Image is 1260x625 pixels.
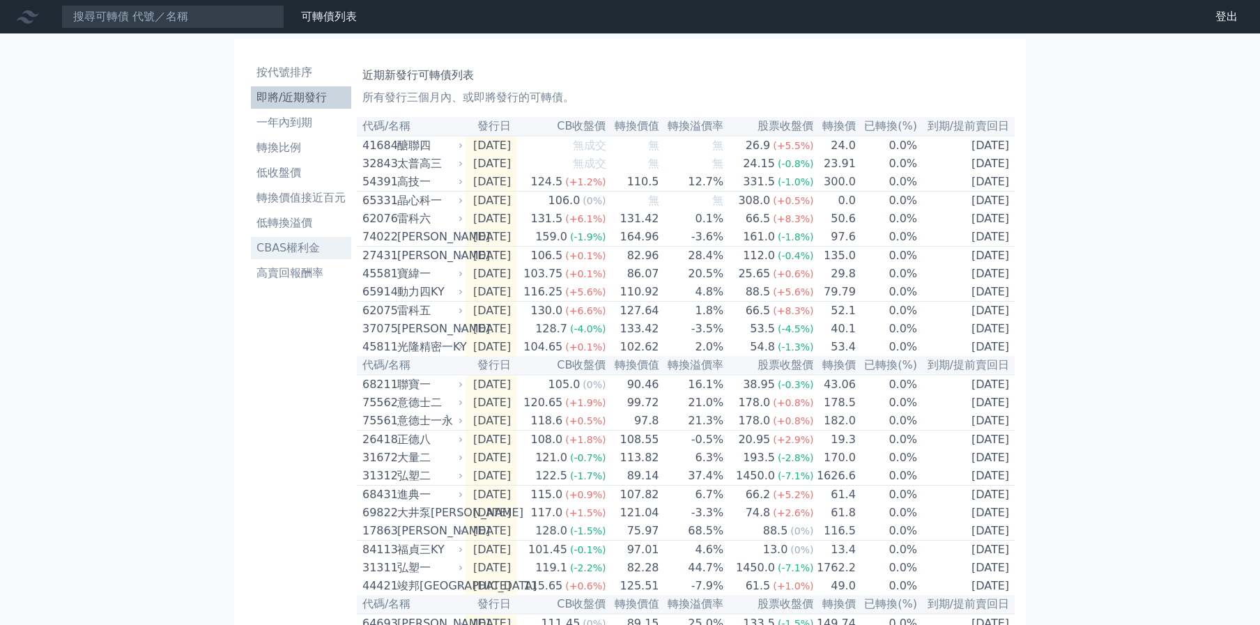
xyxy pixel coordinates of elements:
td: [DATE] [918,449,1015,467]
td: 300.0 [814,173,856,192]
span: (-1.5%) [570,525,606,537]
span: (+0.5%) [773,195,813,206]
div: 75562 [362,394,394,411]
td: 40.1 [814,320,856,338]
td: 97.01 [607,541,660,560]
td: 0.0% [856,136,918,155]
div: 31312 [362,468,394,484]
div: 38.95 [740,376,778,393]
td: [DATE] [466,155,516,173]
th: 轉換價 [814,117,856,136]
div: 88.5 [743,284,774,300]
span: (-7.1%) [778,470,814,481]
td: 0.0 [814,192,856,210]
div: 121.0 [532,449,570,466]
span: (+5.6%) [565,286,606,298]
a: 一年內到期 [251,111,351,134]
th: 轉換溢價率 [660,117,725,136]
span: (-1.9%) [570,231,606,242]
span: (+1.8%) [565,434,606,445]
td: 37.4% [660,467,725,486]
div: 27431 [362,247,394,264]
span: (-1.0%) [778,176,814,187]
td: 89.14 [607,467,660,486]
div: 正德八 [397,431,460,448]
h1: 近期新發行可轉債列表 [362,67,1009,84]
div: 103.75 [521,265,565,282]
a: 可轉債列表 [301,10,357,23]
td: [DATE] [466,265,516,283]
div: 晶心科一 [397,192,460,209]
span: (+6.1%) [565,213,606,224]
span: (+1.9%) [565,397,606,408]
a: 轉換比例 [251,137,351,159]
div: 65331 [362,192,394,209]
td: -3.3% [660,504,725,522]
div: 88.5 [760,523,791,539]
div: 193.5 [740,449,778,466]
td: 90.46 [607,375,660,394]
div: 高技一 [397,173,460,190]
a: 轉換價值接近百元 [251,187,351,209]
td: 4.6% [660,541,725,560]
td: 0.0% [856,486,918,504]
td: [DATE] [466,247,516,265]
td: 23.91 [814,155,856,173]
div: 66.5 [743,302,774,319]
div: 101.45 [525,541,570,558]
a: 高賣回報酬率 [251,262,351,284]
td: 21.3% [660,412,725,431]
td: 86.07 [607,265,660,283]
p: 所有發行三個月內、或即將發行的可轉債。 [362,89,1009,106]
td: 0.0% [856,431,918,449]
td: [DATE] [918,412,1015,431]
td: 2.0% [660,338,725,356]
div: 太普高三 [397,155,460,172]
td: 133.42 [607,320,660,338]
td: 75.97 [607,522,660,541]
div: 128.0 [532,523,570,539]
div: 意德士二 [397,394,460,411]
span: 無 [712,139,723,152]
span: (+0.8%) [773,415,813,426]
span: (+2.6%) [773,507,813,518]
span: (+0.5%) [565,415,606,426]
td: [DATE] [918,173,1015,192]
td: [DATE] [466,136,516,155]
th: 代碼/名稱 [357,356,466,375]
td: 102.62 [607,338,660,356]
td: [DATE] [466,283,516,302]
td: 0.0% [856,320,918,338]
div: 寶緯一 [397,265,460,282]
td: [DATE] [466,375,516,394]
th: 已轉換(%) [856,356,918,375]
td: 0.1% [660,210,725,228]
div: 74.8 [743,504,774,521]
a: 按代號排序 [251,61,351,84]
div: 45581 [362,265,394,282]
span: (+6.6%) [565,305,606,316]
th: 股票收盤價 [724,356,814,375]
td: 127.64 [607,302,660,321]
span: 無成交 [573,139,606,152]
span: 無 [648,139,659,152]
div: 45811 [362,339,394,355]
div: 68211 [362,376,394,393]
th: CB收盤價 [516,356,606,375]
div: 65914 [362,284,394,300]
td: 0.0% [856,467,918,486]
th: CB收盤價 [516,117,606,136]
td: 0.0% [856,338,918,356]
span: 無成交 [573,157,606,170]
td: [DATE] [918,338,1015,356]
span: (0%) [583,379,606,390]
span: (0%) [790,525,813,537]
td: [DATE] [466,467,516,486]
td: [DATE] [918,486,1015,504]
span: 無 [648,157,659,170]
div: 105.0 [546,376,583,393]
td: 21.0% [660,394,725,412]
td: [DATE] [918,192,1015,210]
th: 轉換價值 [607,117,660,136]
td: [DATE] [466,302,516,321]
